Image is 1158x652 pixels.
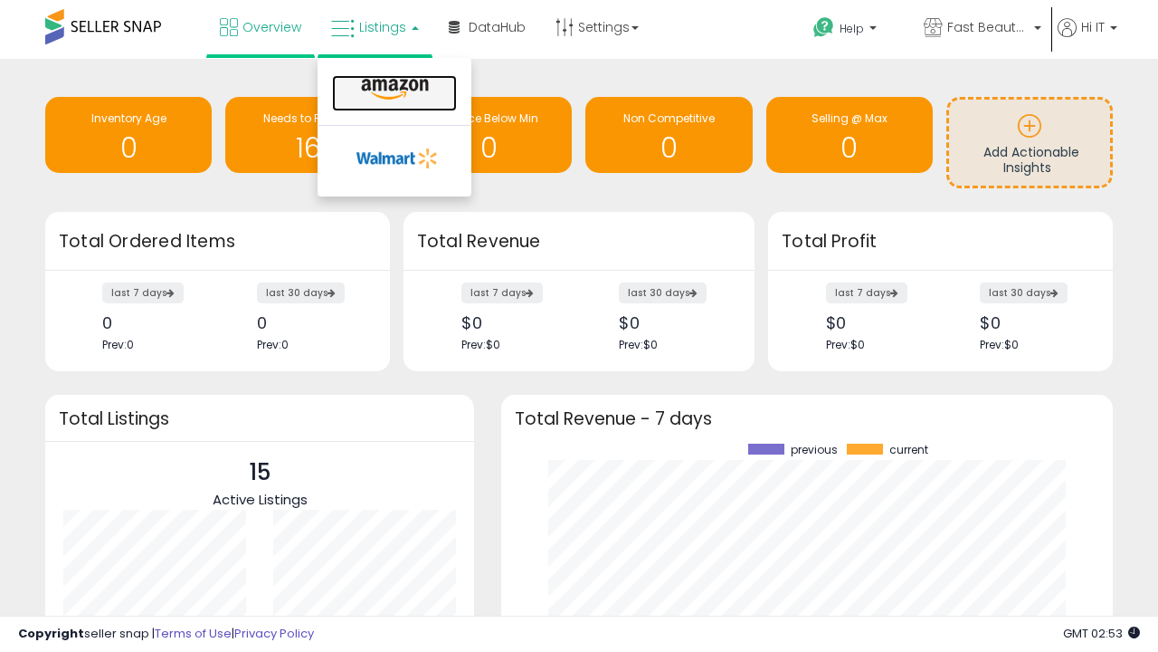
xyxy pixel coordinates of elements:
div: $0 [826,313,927,332]
h1: 0 [414,133,563,163]
div: $0 [619,313,723,332]
span: 2025-09-9 02:53 GMT [1063,625,1140,642]
div: $0 [980,313,1081,332]
strong: Copyright [18,625,84,642]
span: Hi IT [1081,18,1105,36]
div: seller snap | | [18,626,314,643]
div: 0 [257,313,358,332]
span: Active Listings [213,490,308,509]
span: Prev: 0 [102,337,134,352]
span: Add Actionable Insights [983,143,1079,177]
span: DataHub [469,18,526,36]
span: Listings [359,18,406,36]
span: previous [791,444,838,456]
label: last 30 days [980,283,1068,303]
span: Help [840,21,864,36]
span: Non Competitive [623,110,715,126]
h1: 0 [54,133,203,163]
h3: Total Revenue - 7 days [515,412,1099,426]
a: Add Actionable Insights [949,100,1110,186]
a: Hi IT [1058,18,1117,59]
a: Privacy Policy [234,625,314,642]
h3: Total Ordered Items [59,229,376,254]
span: Prev: $0 [461,337,500,352]
h1: 16 [234,133,383,163]
h1: 0 [594,133,743,163]
a: BB Price Below Min 0 [405,97,572,173]
h3: Total Listings [59,412,460,426]
label: last 7 days [461,283,543,303]
span: Prev: $0 [619,337,658,352]
span: Selling @ Max [812,110,887,126]
h3: Total Profit [782,229,1099,254]
label: last 30 days [619,283,707,303]
span: Prev: $0 [826,337,865,352]
span: current [889,444,928,456]
label: last 7 days [826,283,907,303]
span: Prev: $0 [980,337,1019,352]
span: BB Price Below Min [439,110,538,126]
span: Fast Beauty ([GEOGRAPHIC_DATA]) [947,18,1029,36]
label: last 30 days [257,283,345,303]
label: last 7 days [102,283,184,303]
h3: Total Revenue [417,229,741,254]
div: $0 [461,313,565,332]
h1: 0 [775,133,924,163]
a: Terms of Use [155,625,232,642]
a: Non Competitive 0 [585,97,752,173]
a: Needs to Reprice 16 [225,97,392,173]
a: Inventory Age 0 [45,97,212,173]
a: Selling @ Max 0 [766,97,933,173]
i: Get Help [812,16,835,39]
div: 0 [102,313,204,332]
a: Help [799,3,907,59]
span: Overview [242,18,301,36]
span: Inventory Age [91,110,166,126]
p: 15 [213,455,308,490]
span: Needs to Reprice [263,110,355,126]
span: Prev: 0 [257,337,289,352]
